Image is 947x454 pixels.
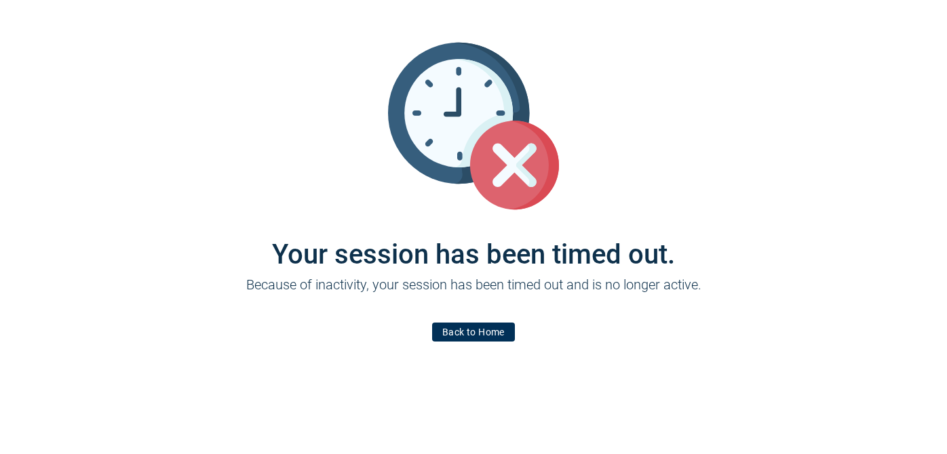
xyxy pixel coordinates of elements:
ul: Language list [866,436,933,449]
a: Back to Home [432,323,515,342]
img: session_time_out.svg [388,41,559,211]
h1: Your session has been timed out. [66,211,881,270]
aside: Language selected: English [852,436,933,449]
p: Because of inactivity, your session has been timed out and is no longer active. [66,274,881,315]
